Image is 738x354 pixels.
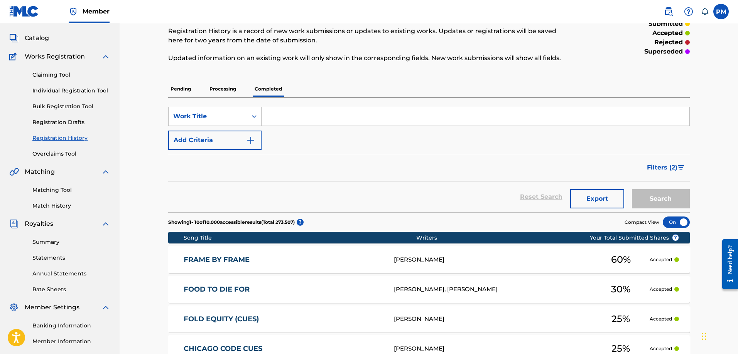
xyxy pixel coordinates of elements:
[32,134,110,142] a: Registration History
[650,286,672,293] p: Accepted
[9,303,19,312] img: Member Settings
[716,233,738,295] iframe: Resource Center
[252,81,284,97] p: Completed
[611,253,631,267] span: 60 %
[661,4,676,19] a: Public Search
[101,219,110,228] img: expand
[32,322,110,330] a: Banking Information
[9,52,19,61] img: Works Registration
[297,219,304,226] span: ?
[642,158,690,177] button: Filters (2)
[394,255,592,264] div: [PERSON_NAME]
[32,337,110,346] a: Member Information
[32,238,110,246] a: Summary
[25,219,53,228] span: Royalties
[25,52,85,61] span: Works Registration
[684,7,693,16] img: help
[168,81,193,97] p: Pending
[184,344,383,353] a: CHICAGO CODE CUES
[9,34,19,43] img: Catalog
[83,7,110,16] span: Member
[394,344,592,353] div: [PERSON_NAME]
[650,256,672,263] p: Accepted
[713,4,729,19] div: User Menu
[168,54,570,63] p: Updated information on an existing work will only show in the corresponding fields. New work subm...
[184,255,383,264] a: FRAME BY FRAME
[650,315,672,322] p: Accepted
[681,4,696,19] div: Help
[699,317,738,354] iframe: Chat Widget
[9,219,19,228] img: Royalties
[32,87,110,95] a: Individual Registration Tool
[644,47,683,56] p: superseded
[246,136,255,145] img: 9d2ae6d4665cec9f34b9.svg
[394,285,592,294] div: [PERSON_NAME], [PERSON_NAME]
[32,71,110,79] a: Claiming Tool
[168,107,690,212] form: Search Form
[168,131,262,150] button: Add Criteria
[25,167,55,176] span: Matching
[416,234,615,242] div: Writers
[101,303,110,312] img: expand
[672,235,679,241] span: ?
[664,7,673,16] img: search
[702,325,706,348] div: Ziehen
[9,6,39,17] img: MLC Logo
[394,315,592,324] div: [PERSON_NAME]
[647,163,677,172] span: Filters ( 2 )
[32,202,110,210] a: Match History
[32,150,110,158] a: Overclaims Tool
[25,34,49,43] span: Catalog
[570,189,624,208] button: Export
[168,27,570,45] p: Registration History is a record of new work submissions or updates to existing works. Updates or...
[101,167,110,176] img: expand
[611,282,630,296] span: 30 %
[32,118,110,126] a: Registration Drafts
[648,19,683,29] p: submitted
[168,219,295,226] p: Showing 1 - 10 of 10.000 accessible results (Total 273.507 )
[207,81,238,97] p: Processing
[611,312,630,326] span: 25 %
[699,317,738,354] div: Chat-Widget
[173,112,243,121] div: Work Title
[32,186,110,194] a: Matching Tool
[625,219,659,226] span: Compact View
[32,102,110,111] a: Bulk Registration Tool
[101,52,110,61] img: expand
[32,270,110,278] a: Annual Statements
[184,234,416,242] div: Song Title
[32,285,110,294] a: Rate Sheets
[590,234,679,242] span: Your Total Submitted Shares
[9,15,56,24] a: SummarySummary
[652,29,683,38] p: accepted
[9,34,49,43] a: CatalogCatalog
[184,285,383,294] a: FOOD TO DIE FOR
[69,7,78,16] img: Top Rightsholder
[25,303,79,312] span: Member Settings
[650,345,672,352] p: Accepted
[32,254,110,262] a: Statements
[9,167,19,176] img: Matching
[678,165,684,170] img: filter
[184,315,383,324] a: FOLD EQUITY (CUES)
[654,38,683,47] p: rejected
[701,8,709,15] div: Notifications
